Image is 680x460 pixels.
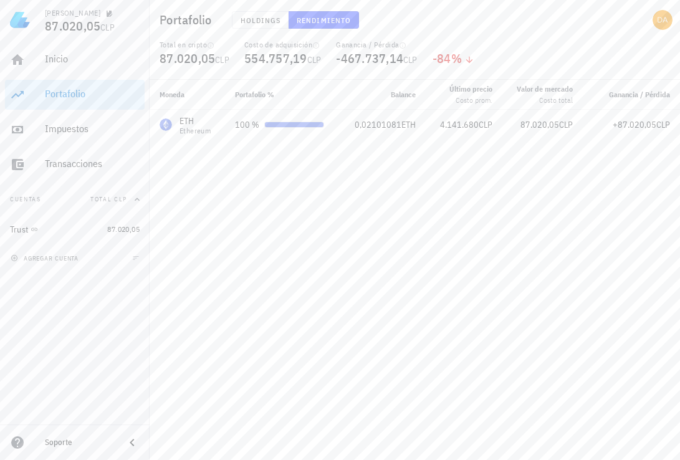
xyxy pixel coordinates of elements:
[160,10,217,30] h1: Portafolio
[296,16,351,25] span: Rendimiento
[45,158,140,170] div: Transacciones
[449,95,492,106] div: Costo prom.
[240,16,281,25] span: Holdings
[232,11,289,29] button: Holdings
[609,90,670,99] span: Ganancia / Pérdida
[5,214,145,244] a: Trust 87.020,05
[5,80,145,110] a: Portafolio
[336,40,418,50] div: Ganancia / Pérdida
[517,84,573,95] div: Valor de mercado
[449,84,492,95] div: Último precio
[307,54,322,65] span: CLP
[5,45,145,75] a: Inicio
[160,50,215,67] span: 87.020,05
[225,80,340,110] th: Portafolio %: Sin ordenar. Pulse para ordenar de forma ascendente.
[479,119,492,130] span: CLP
[180,115,211,127] div: ETH
[613,119,656,130] span: +87.020,05
[150,80,225,110] th: Moneda
[5,150,145,180] a: Transacciones
[45,53,140,65] div: Inicio
[10,224,28,235] div: Trust
[235,90,274,99] span: Portafolio %
[433,52,474,65] div: -84
[45,17,100,34] span: 87.020,05
[656,119,670,130] span: CLP
[559,119,573,130] span: CLP
[244,50,307,67] span: 554.757,19
[45,123,140,135] div: Impuestos
[160,40,229,50] div: Total en cripto
[215,54,229,65] span: CLP
[45,88,140,100] div: Portafolio
[289,11,359,29] button: Rendimiento
[403,54,418,65] span: CLP
[583,80,680,110] th: Ganancia / Pérdida: Sin ordenar. Pulse para ordenar de forma ascendente.
[107,224,140,234] span: 87.020,05
[235,118,259,132] div: 100 %
[7,252,84,264] button: agregar cuenta
[391,90,416,99] span: Balance
[5,184,145,214] button: CuentasTotal CLP
[180,127,211,135] div: Ethereum
[90,195,127,203] span: Total CLP
[451,50,462,67] span: %
[244,40,321,50] div: Costo de adquisición
[355,119,401,130] span: 0,02101081
[517,95,573,106] div: Costo total
[520,119,559,130] span: 87.020,05
[10,10,30,30] img: LedgiFi
[336,50,403,67] span: -467.737,14
[401,119,416,130] span: ETH
[13,254,79,262] span: agregar cuenta
[440,119,479,130] span: 4.141.680
[160,90,184,99] span: Moneda
[45,8,100,18] div: [PERSON_NAME]
[653,10,673,30] div: avatar
[100,22,115,33] span: CLP
[340,80,426,110] th: Balance: Sin ordenar. Pulse para ordenar de forma ascendente.
[160,118,172,131] div: ETH-icon
[5,115,145,145] a: Impuestos
[45,438,115,448] div: Soporte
